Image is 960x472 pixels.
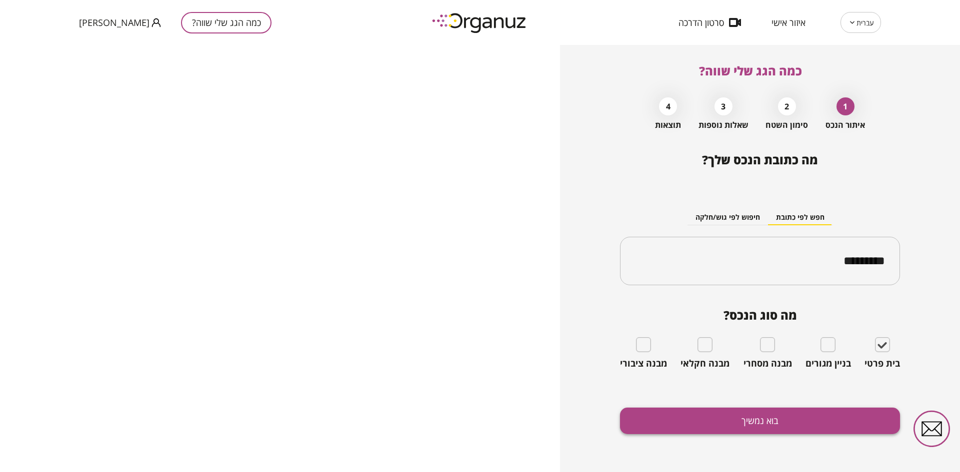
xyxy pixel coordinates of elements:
img: logo [425,9,535,36]
span: איתור הנכס [825,120,865,130]
span: סרטון הדרכה [678,17,724,27]
span: איזור אישי [771,17,805,27]
div: 3 [714,97,732,115]
span: מבנה ציבורי [620,358,667,369]
button: איזור אישי [756,17,820,27]
span: מבנה חקלאי [680,358,729,369]
span: מה כתובת הנכס שלך? [702,151,818,168]
button: [PERSON_NAME] [79,16,161,29]
button: חפש לפי כתובת [768,210,832,225]
span: [PERSON_NAME] [79,17,149,27]
span: תוצאות [655,120,681,130]
span: שאלות נוספות [698,120,748,130]
button: סרטון הדרכה [663,17,756,27]
div: 1 [836,97,854,115]
button: חיפוש לפי גוש/חלקה [687,210,768,225]
span: מבנה מסחרי [743,358,792,369]
button: כמה הגג שלי שווה? [181,12,271,33]
div: 2 [778,97,796,115]
button: בוא נמשיך [620,408,900,434]
span: בניין מגורים [805,358,851,369]
span: כמה הגג שלי שווה? [699,62,802,79]
span: בית פרטי [864,358,900,369]
span: סימון השטח [765,120,808,130]
span: מה סוג הנכס? [620,308,900,322]
div: 4 [659,97,677,115]
div: עברית [840,8,881,36]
